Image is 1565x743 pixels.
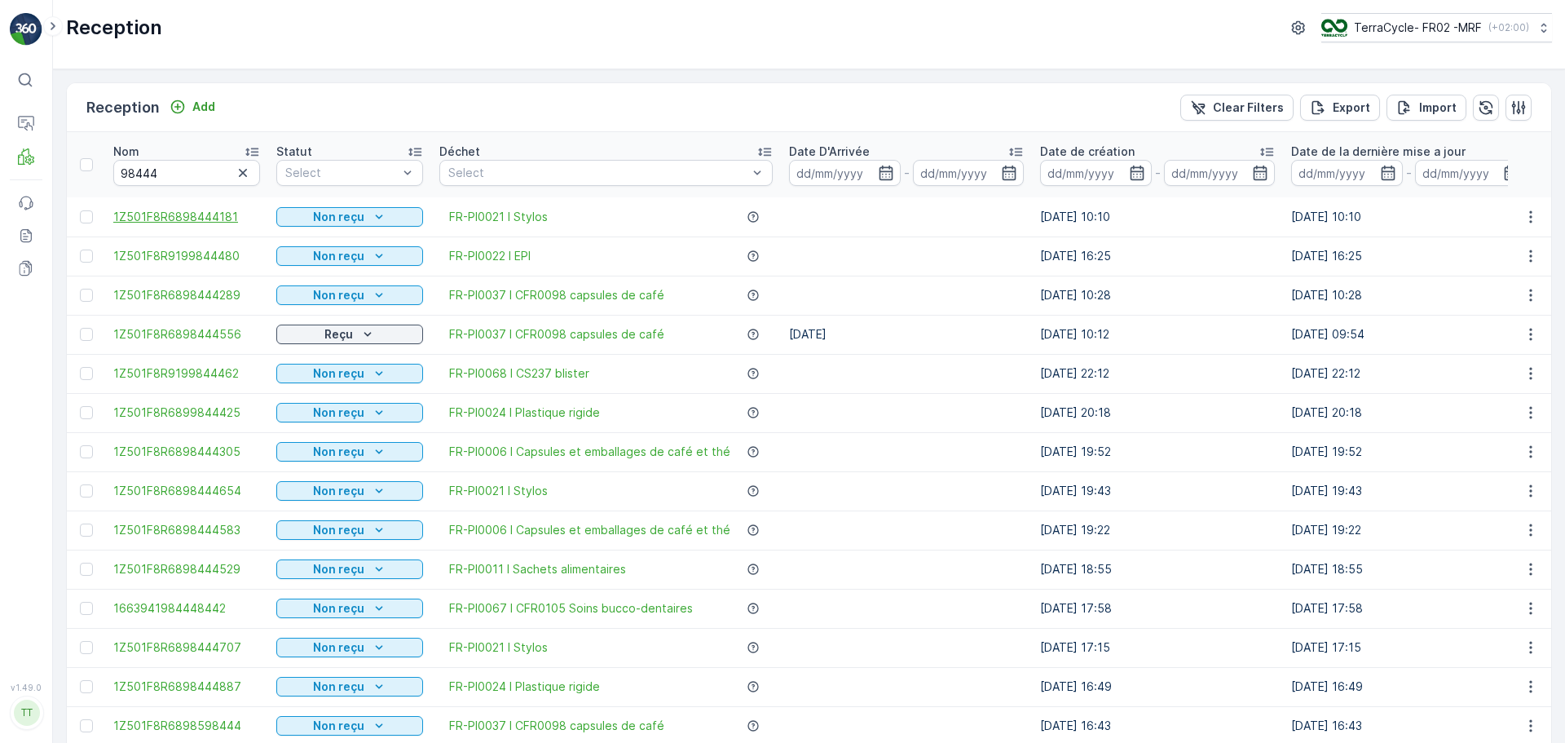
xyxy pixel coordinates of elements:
button: Add [163,97,222,117]
a: 1Z501F8R6898444654 [113,483,260,499]
a: 1Z501F8R9199844480 [113,248,260,264]
p: Select [448,165,747,181]
p: Import [1419,100,1457,116]
td: [DATE] 19:52 [1283,432,1534,471]
button: TT [10,696,42,730]
td: [DATE] 17:58 [1032,589,1283,628]
button: Non reçu [276,716,423,736]
p: Add [192,99,215,115]
p: - [1406,163,1412,183]
p: Reception [86,96,160,119]
p: TerraCycle- FR02 -MRF [1354,20,1482,36]
a: FR-PI0006 I Capsules et emballages de café et thé [449,522,730,538]
div: Toggle Row Selected [80,641,93,654]
input: dd/mm/yyyy [1040,160,1152,186]
p: Select [285,165,398,181]
p: Date D'Arrivée [789,144,870,160]
td: [DATE] 19:52 [1032,432,1283,471]
div: Toggle Row Selected [80,445,93,458]
a: FR-PI0006 I Capsules et emballages de café et thé [449,444,730,460]
td: [DATE] 18:55 [1032,550,1283,589]
p: Non reçu [313,718,364,734]
button: TerraCycle- FR02 -MRF(+02:00) [1321,13,1552,42]
p: Non reçu [313,561,364,577]
td: [DATE] 18:55 [1283,550,1534,589]
span: 1Z501F8R6898444556 [113,326,260,343]
a: 1Z501F8R6898598444 [113,718,260,734]
div: Toggle Row Selected [80,250,93,263]
div: Toggle Row Selected [80,484,93,498]
span: 1663941984448442 [113,600,260,617]
td: [DATE] [781,315,1032,354]
a: FR-PI0067 I CFR0105 Soins bucco-dentaires [449,600,693,617]
a: FR-PI0068 I CS237 blister [449,365,589,382]
button: Non reçu [276,403,423,422]
a: FR-PI0037 I CFR0098 capsules de café [449,326,664,343]
a: FR-PI0024 I Plastique rigide [449,679,600,695]
p: Non reçu [313,639,364,656]
td: [DATE] 09:54 [1283,315,1534,354]
button: Non reçu [276,285,423,305]
input: dd/mm/yyyy [789,160,901,186]
p: Clear Filters [1213,100,1284,116]
td: [DATE] 19:43 [1032,471,1283,511]
a: 1Z501F8R6898444289 [113,287,260,303]
p: Non reçu [313,287,364,303]
div: Toggle Row Selected [80,719,93,732]
a: FR-PI0037 I CFR0098 capsules de café [449,718,664,734]
p: - [904,163,910,183]
span: FR-PI0022 I EPI [449,248,531,264]
p: Déchet [439,144,480,160]
a: 1Z501F8R6899844425 [113,405,260,421]
a: FR-PI0021 I Stylos [449,209,548,225]
button: Non reçu [276,364,423,383]
a: FR-PI0021 I Stylos [449,483,548,499]
p: Non reçu [313,679,364,695]
button: Clear Filters [1180,95,1294,121]
td: [DATE] 17:15 [1283,628,1534,667]
a: FR-PI0037 I CFR0098 capsules de café [449,287,664,303]
p: Non reçu [313,365,364,382]
p: Reception [66,15,162,41]
p: Non reçu [313,209,364,225]
p: Non reçu [313,522,364,538]
a: FR-PI0021 I Stylos [449,639,548,656]
div: Toggle Row Selected [80,328,93,341]
p: Non reçu [313,405,364,421]
button: Non reçu [276,677,423,697]
p: Date de création [1040,144,1135,160]
div: TT [14,700,40,726]
div: Toggle Row Selected [80,406,93,419]
button: Non reçu [276,246,423,266]
a: FR-PI0024 I Plastique rigide [449,405,600,421]
button: Non reçu [276,207,423,227]
p: Date de la dernière mise a jour [1291,144,1466,160]
a: 1Z501F8R6898444529 [113,561,260,577]
img: terracycle.png [1321,19,1347,37]
td: [DATE] 19:43 [1283,471,1534,511]
div: Toggle Row Selected [80,602,93,615]
a: 1Z501F8R6898444583 [113,522,260,538]
div: Toggle Row Selected [80,367,93,380]
button: Import [1386,95,1466,121]
td: [DATE] 19:22 [1032,511,1283,550]
div: Toggle Row Selected [80,680,93,693]
td: [DATE] 10:12 [1032,315,1283,354]
p: Statut [276,144,312,160]
td: [DATE] 16:25 [1283,237,1534,276]
button: Export [1300,95,1380,121]
button: Non reçu [276,481,423,501]
a: FR-PI0011 I Sachets alimentaires [449,561,626,577]
a: 1Z501F8R6898444887 [113,679,260,695]
td: [DATE] 10:28 [1283,276,1534,315]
